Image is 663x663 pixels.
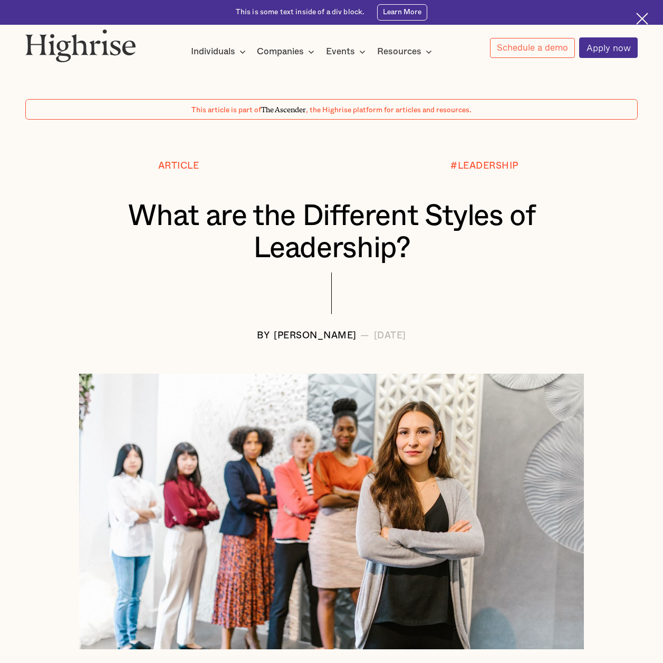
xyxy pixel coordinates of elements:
[636,13,648,25] img: Cross icon
[257,330,270,340] div: BY
[377,45,421,58] div: Resources
[274,330,357,340] div: [PERSON_NAME]
[374,330,406,340] div: [DATE]
[257,45,304,58] div: Companies
[450,161,518,171] div: #LEADERSHIP
[158,161,199,171] div: Article
[257,45,318,58] div: Companies
[191,45,249,58] div: Individuals
[236,7,365,17] div: This is some text inside of a div block.
[377,45,435,58] div: Resources
[191,45,235,58] div: Individuals
[191,106,261,114] span: This article is part of
[579,37,638,58] a: Apply now
[326,45,369,58] div: Events
[79,374,584,649] img: A group of leaders posing.
[306,106,472,114] span: , the Highrise platform for articles and resources.
[326,45,355,58] div: Events
[25,29,136,62] img: Highrise logo
[360,330,370,340] div: —
[261,104,306,112] span: The Ascender
[377,4,427,20] a: Learn More
[490,38,575,58] a: Schedule a demo
[51,200,612,265] h1: What are the Different Styles of Leadership?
